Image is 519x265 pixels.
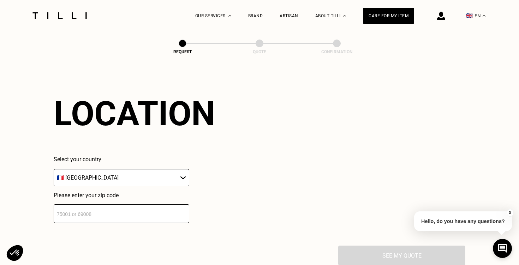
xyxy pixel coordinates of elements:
div: Confirmation [302,49,372,54]
input: 75001 or 69008 [54,204,189,223]
a: Brand [248,13,263,18]
button: X [507,209,514,217]
img: menu déroulant [483,15,485,17]
img: About dropdown menu [343,15,346,17]
p: Hello, do you have any questions? [414,211,512,231]
img: login icon [437,12,445,20]
a: Artisan [280,13,298,18]
img: Dropdown menu [228,15,231,17]
p: Select your country [54,156,189,163]
img: Tilli seamstress service logo [30,12,89,19]
div: Quote [224,49,295,54]
div: Location [54,94,215,133]
p: Please enter your zip code [54,192,189,199]
a: Care for my item [363,8,414,24]
div: Request [147,49,218,54]
span: 🇬🇧 [466,12,473,19]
